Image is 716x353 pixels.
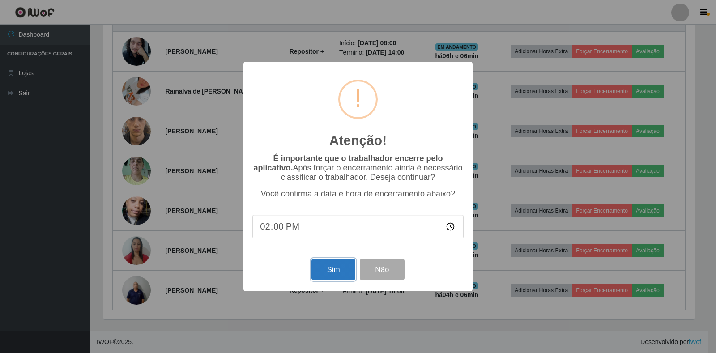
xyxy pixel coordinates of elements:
[311,259,355,280] button: Sim
[252,154,464,182] p: Após forçar o encerramento ainda é necessário classificar o trabalhador. Deseja continuar?
[360,259,404,280] button: Não
[252,189,464,199] p: Você confirma a data e hora de encerramento abaixo?
[253,154,443,172] b: É importante que o trabalhador encerre pelo aplicativo.
[329,132,387,149] h2: Atenção!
